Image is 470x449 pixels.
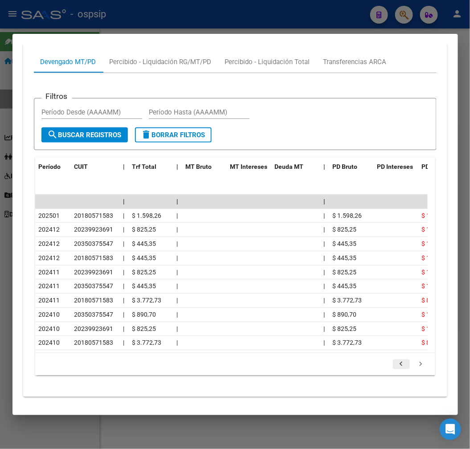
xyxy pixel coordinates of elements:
span: 202501 [39,212,60,219]
div: Aportes y Contribuciones del Afiliado: 27182660340 [23,9,447,397]
span: 202410 [39,325,60,332]
span: | [324,254,325,261]
span: $ 11.974,65 [422,240,455,247]
button: Borrar Filtros [135,127,212,143]
span: Borrar Filtros [141,131,205,139]
span: $ 3.772,73 [132,297,162,304]
span: 202412 [39,240,60,247]
span: $ 825,25 [333,269,357,276]
span: | [123,212,125,219]
a: go to previous page [393,359,410,369]
span: MT Bruto [186,163,212,170]
span: 20350375547 [74,240,114,247]
span: | [123,226,125,233]
datatable-header-cell: PD Bruto [329,157,374,176]
mat-icon: delete [141,129,152,140]
span: $ 445,35 [333,282,357,290]
span: $ 11.974,65 [422,254,455,261]
span: | [324,325,325,332]
span: $ 825,25 [132,226,156,233]
datatable-header-cell: | [320,157,329,176]
span: CUIT [74,163,88,170]
span: | [177,269,178,276]
span: $ 8.647,27 [422,339,451,346]
span: 20180571583 [74,339,114,346]
span: $ 10.821,74 [422,212,455,219]
mat-icon: search [48,129,58,140]
span: 20180571583 [74,254,114,261]
span: $ 3.772,73 [333,297,362,304]
span: | [177,297,178,304]
div: Transferencias ARCA [323,57,387,67]
span: | [123,339,125,346]
span: $ 11.974,65 [422,282,455,290]
span: 20239923691 [74,325,114,332]
span: 202412 [39,226,60,233]
span: | [123,254,125,261]
span: $ 825,25 [132,269,156,276]
span: $ 445,35 [132,254,156,261]
span: | [177,282,178,290]
span: Deuda MT [275,163,304,170]
span: Período [39,163,61,170]
datatable-header-cell: Trf Total [129,157,173,176]
span: PD Deuda [422,163,450,170]
datatable-header-cell: Período [35,157,71,176]
span: | [123,311,125,318]
span: 20239923691 [74,269,114,276]
span: $ 1.598,26 [333,212,362,219]
span: | [123,325,125,332]
span: | [123,163,125,170]
span: | [177,198,179,205]
span: | [324,198,326,205]
span: 20239923691 [74,226,114,233]
span: | [324,311,325,318]
datatable-header-cell: | [120,157,129,176]
span: $ 11.594,75 [422,226,455,233]
span: | [177,311,178,318]
span: | [123,240,125,247]
span: | [177,212,178,219]
div: Percibido - Liquidación RG/MT/PD [110,57,212,67]
div: Percibido - Liquidación Total [225,57,310,67]
span: | [324,163,326,170]
span: 202412 [39,254,60,261]
datatable-header-cell: PD Intereses [374,157,418,176]
span: Buscar Registros [48,131,122,139]
span: 202410 [39,311,60,318]
datatable-header-cell: | [173,157,182,176]
span: | [177,339,178,346]
span: $ 890,70 [333,311,357,318]
span: 202411 [39,269,60,276]
span: | [177,254,178,261]
span: $ 825,25 [132,325,156,332]
span: PD Bruto [333,163,358,170]
span: MT Intereses [230,163,268,170]
button: Buscar Registros [41,127,128,143]
span: | [324,282,325,290]
span: | [324,339,325,346]
span: $ 11.529,30 [422,311,455,318]
span: $ 11.594,75 [422,325,455,332]
span: $ 445,35 [132,240,156,247]
span: $ 3.772,73 [132,339,162,346]
datatable-header-cell: Deuda MT [271,157,320,176]
span: $ 1.598,26 [132,212,162,219]
span: | [123,198,125,205]
h3: Filtros [41,91,72,101]
span: $ 445,35 [132,282,156,290]
span: $ 825,25 [333,325,357,332]
span: 202411 [39,297,60,304]
span: $ 8.647,27 [422,297,451,304]
span: | [324,212,325,219]
span: $ 11.594,75 [422,269,455,276]
datatable-header-cell: CUIT [71,157,120,176]
span: Trf Total [132,163,157,170]
span: $ 3.772,73 [333,339,362,346]
a: go to next page [413,359,429,369]
span: | [324,240,325,247]
span: 20180571583 [74,212,114,219]
div: Open Intercom Messenger [440,419,461,440]
span: 20350375547 [74,311,114,318]
datatable-header-cell: MT Intereses [227,157,271,176]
